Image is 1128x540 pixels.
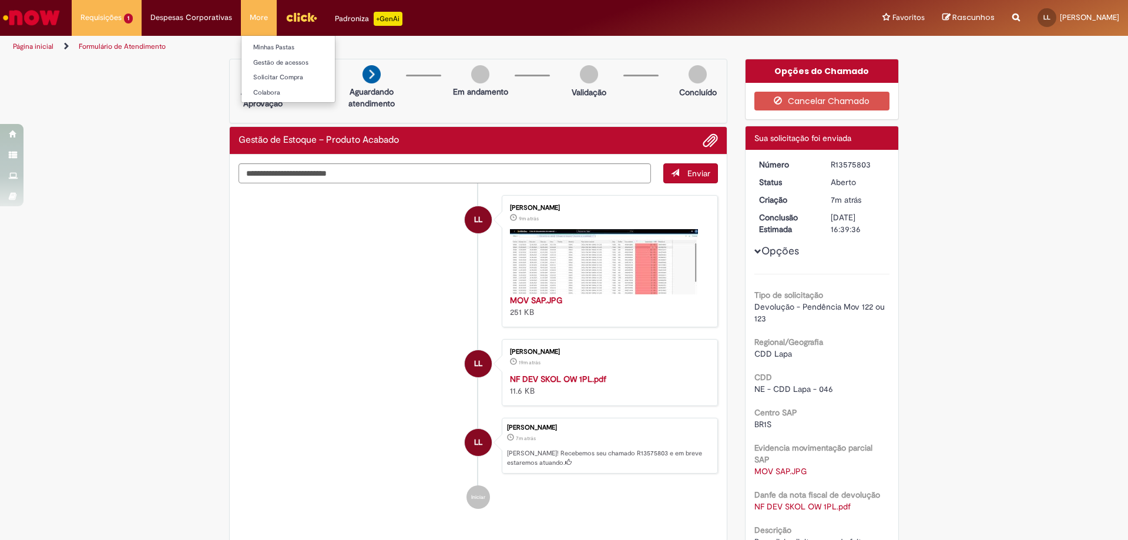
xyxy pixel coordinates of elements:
a: Download de NF DEV SKOL OW 1PL.pdf [754,501,851,512]
dt: Status [750,176,822,188]
button: Cancelar Chamado [754,92,890,110]
span: 7m atrás [516,435,536,442]
span: LL [1043,14,1050,21]
time: 29/09/2025 10:38:01 [519,215,539,222]
div: 29/09/2025 10:39:32 [831,194,885,206]
dt: Conclusão Estimada [750,212,822,235]
time: 29/09/2025 10:27:19 [519,359,540,366]
img: img-circle-grey.png [689,65,707,83]
button: Enviar [663,163,718,183]
span: Sua solicitação foi enviada [754,133,851,143]
div: Aberto [831,176,885,188]
div: Luis Fernando De Souza Lima [465,350,492,377]
span: 7m atrás [831,194,861,205]
h2: Gestão de Estoque – Produto Acabado Histórico de tíquete [239,135,399,146]
span: Devolução - Pendência Mov 122 ou 123 [754,301,887,324]
span: Favoritos [892,12,925,24]
a: Gestão de acessos [241,56,371,69]
div: Luis Fernando De Souza Lima [465,429,492,456]
a: Formulário de Atendimento [79,42,166,51]
span: Enviar [687,168,710,179]
span: More [250,12,268,24]
ul: Trilhas de página [9,36,743,58]
span: 9m atrás [519,215,539,222]
div: Opções do Chamado [746,59,899,83]
span: 1 [124,14,133,24]
span: [PERSON_NAME] [1060,12,1119,22]
p: [PERSON_NAME]! Recebemos seu chamado R13575803 e em breve estaremos atuando. [507,449,711,467]
img: arrow-next.png [362,65,381,83]
p: Aguardando Aprovação [234,86,291,109]
ul: Histórico de tíquete [239,183,718,521]
textarea: Digite sua mensagem aqui... [239,163,651,183]
p: Validação [572,86,606,98]
span: LL [474,428,482,457]
div: Padroniza [335,12,402,26]
span: LL [474,206,482,234]
b: CDD [754,372,772,383]
img: img-circle-grey.png [471,65,489,83]
time: 29/09/2025 10:39:32 [516,435,536,442]
span: NE - CDD Lapa - 046 [754,384,833,394]
p: Aguardando atendimento [343,86,400,109]
li: Luis Fernando De Souza Lima [239,418,718,474]
div: 11.6 KB [510,373,706,397]
p: Concluído [679,86,717,98]
button: Adicionar anexos [703,133,718,148]
div: Luis Fernando De Souza Lima [465,206,492,233]
p: Em andamento [453,86,508,98]
a: Página inicial [13,42,53,51]
span: BR1S [754,419,771,430]
div: [PERSON_NAME] [510,204,706,212]
img: img-circle-grey.png [580,65,598,83]
a: Solicitar Compra [241,71,371,84]
span: 19m atrás [519,359,540,366]
img: click_logo_yellow_360x200.png [286,8,317,26]
p: +GenAi [374,12,402,26]
div: [PERSON_NAME] [507,424,711,431]
img: ServiceNow [1,6,62,29]
a: NF DEV SKOL OW 1PL.pdf [510,374,606,384]
time: 29/09/2025 10:39:32 [831,194,861,205]
b: Tipo de solicitação [754,290,823,300]
a: Minhas Pastas [241,41,371,54]
span: CDD Lapa [754,348,792,359]
span: Despesas Corporativas [150,12,232,24]
a: Colabora [241,86,371,99]
span: Requisições [80,12,122,24]
div: R13575803 [831,159,885,170]
a: MOV SAP.JPG [510,295,562,306]
ul: More [241,35,335,103]
b: Danfe da nota fiscal de devolução [754,489,880,500]
b: Regional/Geografia [754,337,823,347]
dt: Criação [750,194,822,206]
div: 251 KB [510,294,706,318]
b: Centro SAP [754,407,797,418]
a: Rascunhos [942,12,995,24]
dt: Número [750,159,822,170]
b: Descrição [754,525,791,535]
div: [PERSON_NAME] [510,348,706,355]
a: Download de MOV SAP.JPG [754,466,807,477]
span: Rascunhos [952,12,995,23]
span: LL [474,350,482,378]
b: Evidencia movimentação parcial SAP [754,442,872,465]
div: [DATE] 16:39:36 [831,212,885,235]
